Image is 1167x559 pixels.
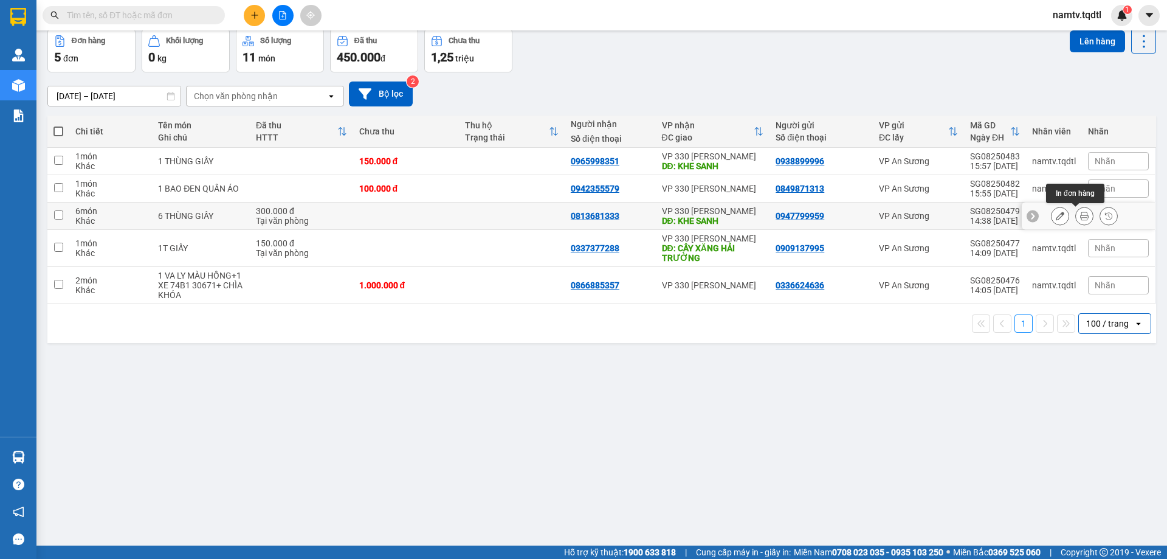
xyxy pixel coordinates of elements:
div: Mã GD [970,120,1010,130]
div: VP 330 [PERSON_NAME] [662,280,764,290]
button: Chưa thu1,25 triệu [424,29,512,72]
button: file-add [272,5,294,26]
span: question-circle [13,479,24,490]
img: warehouse-icon [12,79,25,92]
span: 450.000 [337,50,380,64]
div: 0965998351 [571,156,619,166]
span: notification [13,506,24,518]
div: Khác [75,285,146,295]
div: 14:09 [DATE] [970,248,1020,258]
div: VP An Sương [879,156,958,166]
button: Khối lượng0kg [142,29,230,72]
span: kg [157,54,167,63]
div: namtv.tqdtl [1032,243,1076,253]
button: caret-down [1138,5,1160,26]
span: Hỗ trợ kỹ thuật: [564,546,676,559]
div: 1.000.000 đ [359,280,453,290]
span: Cung cấp máy in - giấy in: [696,546,791,559]
div: VP 330 [PERSON_NAME] [662,151,764,161]
div: namtv.tqdtl [1032,280,1076,290]
div: 0337377288 [571,243,619,253]
th: Toggle SortBy [459,116,565,148]
span: | [685,546,687,559]
img: warehouse-icon [12,49,25,61]
span: 1 [1125,5,1129,14]
span: đơn [63,54,78,63]
div: Người nhận [571,119,650,129]
div: 15:55 [DATE] [970,189,1020,198]
div: SG08250479 [970,206,1020,216]
span: món [258,54,275,63]
div: Ghi chú [158,133,244,142]
div: VP An Sương [879,243,958,253]
div: 0813681333 [571,211,619,221]
div: 1 VA LY MÀU HỒNG+1 XE 74B1 30671+ CHÌA KHÓA [158,271,244,300]
div: 150.000 đ [359,156,453,166]
div: Chưa thu [449,36,480,45]
strong: 0369 525 060 [988,547,1041,557]
span: Miền Nam [794,546,943,559]
div: VP nhận [662,120,754,130]
div: VP 330 [PERSON_NAME] [662,184,764,193]
div: Khác [75,161,146,171]
div: 0849871313 [776,184,824,193]
th: Toggle SortBy [656,116,770,148]
div: In đơn hàng [1046,184,1104,203]
div: ĐC giao [662,133,754,142]
div: 1 BAO ĐEN QUẦN ÁO [158,184,244,193]
div: Đơn hàng [72,36,105,45]
div: 0909137995 [776,243,824,253]
span: 0 [148,50,155,64]
span: copyright [1100,548,1108,557]
div: SG08250477 [970,238,1020,248]
img: warehouse-icon [12,451,25,464]
div: Số điện thoại [571,134,650,144]
div: VP 330 [PERSON_NAME] [662,206,764,216]
div: Đã thu [354,36,377,45]
div: VP An Sương [879,280,958,290]
span: Nhãn [1095,184,1115,193]
div: Chưa thu [359,127,453,136]
div: 6 THÙNG GIẤY [158,211,244,221]
button: aim [300,5,322,26]
button: Số lượng11món [236,29,324,72]
span: namtv.tqdtl [1043,7,1111,23]
div: Tại văn phòng [256,248,347,258]
th: Toggle SortBy [873,116,964,148]
div: Thu hộ [465,120,549,130]
button: Bộ lọc [349,82,413,106]
div: DĐ: CÂY XĂNG HẢI TRƯỜNG [662,243,764,263]
div: Khác [75,248,146,258]
div: 100 / trang [1086,318,1129,330]
span: message [13,533,24,545]
div: Nhân viên [1032,127,1076,136]
input: Tìm tên, số ĐT hoặc mã đơn [67,9,210,22]
sup: 1 [1123,5,1132,14]
img: solution-icon [12,109,25,122]
div: 0336624636 [776,280,824,290]
div: Đã thu [256,120,337,130]
span: triệu [455,54,474,63]
div: namtv.tqdtl [1032,184,1076,193]
div: HTTT [256,133,337,142]
div: SG08250482 [970,179,1020,189]
div: 0942355579 [571,184,619,193]
div: Khác [75,216,146,226]
button: Đã thu450.000đ [330,29,418,72]
div: 14:05 [DATE] [970,285,1020,295]
svg: open [1134,319,1143,328]
button: plus [244,5,265,26]
div: 15:57 [DATE] [970,161,1020,171]
sup: 2 [407,75,419,88]
div: 6 món [75,206,146,216]
th: Toggle SortBy [964,116,1026,148]
div: 150.000 đ [256,238,347,248]
div: Số lượng [260,36,291,45]
div: 1 món [75,151,146,161]
div: Tên món [158,120,244,130]
span: 1,25 [431,50,453,64]
div: Trạng thái [465,133,549,142]
button: Lên hàng [1070,30,1125,52]
div: 0938899996 [776,156,824,166]
div: 1 món [75,179,146,189]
